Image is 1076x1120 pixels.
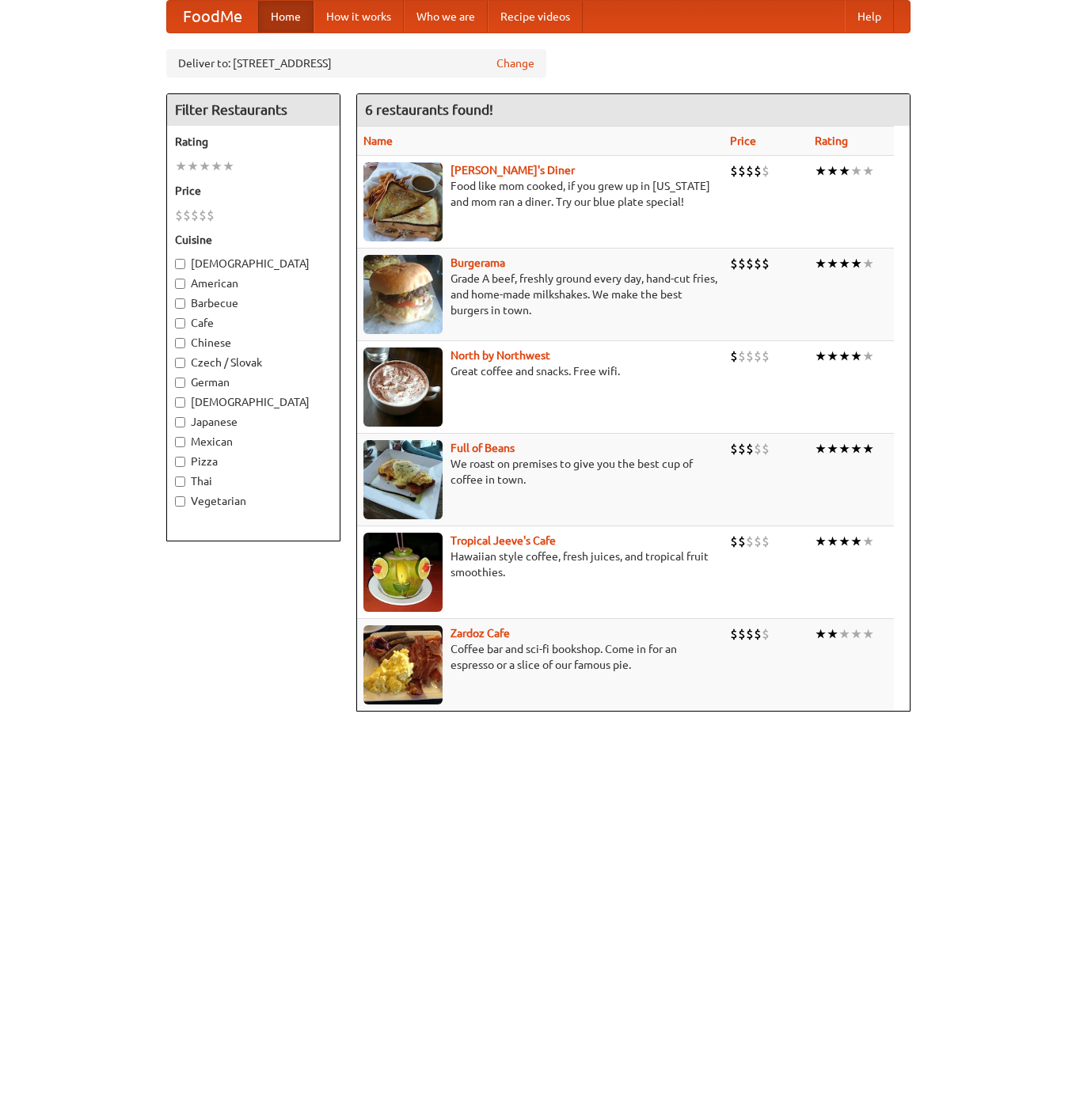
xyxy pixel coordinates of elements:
[166,49,546,78] div: Deliver to: [STREET_ADDRESS]
[738,440,746,457] li: $
[850,440,862,457] li: ★
[175,335,332,351] label: Chinese
[175,183,332,199] h5: Price
[862,625,874,643] li: ★
[746,533,754,550] li: $
[167,94,340,126] h4: Filter Restaurants
[363,347,443,427] img: north.jpg
[451,627,510,640] a: Zardoz Cafe
[850,347,862,365] li: ★
[850,162,862,180] li: ★
[746,255,754,272] li: $
[862,347,874,365] li: ★
[175,134,332,150] h5: Rating
[175,358,185,368] input: Czech / Slovak
[451,442,515,454] a: Full of Beans
[850,533,862,550] li: ★
[451,164,575,177] a: [PERSON_NAME]'s Diner
[827,625,838,643] li: ★
[175,394,332,410] label: [DEMOGRAPHIC_DATA]
[175,414,332,430] label: Japanese
[175,378,185,388] input: German
[314,1,404,32] a: How it works
[175,496,185,507] input: Vegetarian
[827,162,838,180] li: ★
[183,207,191,224] li: $
[746,625,754,643] li: $
[175,473,332,489] label: Thai
[363,625,443,704] img: zardoz.jpg
[827,255,838,272] li: ★
[730,533,738,550] li: $
[815,625,827,643] li: ★
[211,158,222,175] li: ★
[175,298,185,309] input: Barbecue
[175,158,187,175] li: ★
[496,55,534,71] a: Change
[363,363,717,379] p: Great coffee and snacks. Free wifi.
[175,318,185,328] input: Cafe
[451,534,556,547] a: Tropical Jeeve's Cafe
[363,178,717,210] p: Food like mom cooked, if you grew up in [US_STATE] and mom ran a diner. Try our blue plate special!
[175,275,332,291] label: American
[754,533,762,550] li: $
[363,533,443,612] img: jeeves.jpg
[175,397,185,408] input: [DEMOGRAPHIC_DATA]
[746,162,754,180] li: $
[838,440,850,457] li: ★
[363,440,443,519] img: beans.jpg
[363,135,393,147] a: Name
[746,347,754,365] li: $
[451,349,550,362] b: North by Northwest
[738,347,746,365] li: $
[845,1,894,32] a: Help
[451,256,505,269] a: Burgerama
[738,533,746,550] li: $
[815,255,827,272] li: ★
[207,207,215,224] li: $
[175,493,332,509] label: Vegetarian
[363,549,717,580] p: Hawaiian style coffee, fresh juices, and tropical fruit smoothies.
[838,347,850,365] li: ★
[815,533,827,550] li: ★
[838,625,850,643] li: ★
[762,625,770,643] li: $
[175,315,332,331] label: Cafe
[175,256,332,271] label: [DEMOGRAPHIC_DATA]
[815,347,827,365] li: ★
[815,162,827,180] li: ★
[762,440,770,457] li: $
[175,259,185,269] input: [DEMOGRAPHIC_DATA]
[258,1,314,32] a: Home
[175,232,332,248] h5: Cuisine
[363,641,717,673] p: Coffee bar and sci-fi bookshop. Come in for an espresso or a slice of our famous pie.
[175,355,332,370] label: Czech / Slovak
[862,440,874,457] li: ★
[762,347,770,365] li: $
[175,338,185,348] input: Chinese
[365,102,493,117] ng-pluralize: 6 restaurants found!
[363,162,443,241] img: sallys.jpg
[838,255,850,272] li: ★
[754,162,762,180] li: $
[175,295,332,311] label: Barbecue
[862,162,874,180] li: ★
[175,374,332,390] label: German
[838,533,850,550] li: ★
[730,162,738,180] li: $
[199,158,211,175] li: ★
[815,440,827,457] li: ★
[862,255,874,272] li: ★
[754,255,762,272] li: $
[738,162,746,180] li: $
[730,440,738,457] li: $
[815,135,848,147] a: Rating
[850,625,862,643] li: ★
[167,1,258,32] a: FoodMe
[862,533,874,550] li: ★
